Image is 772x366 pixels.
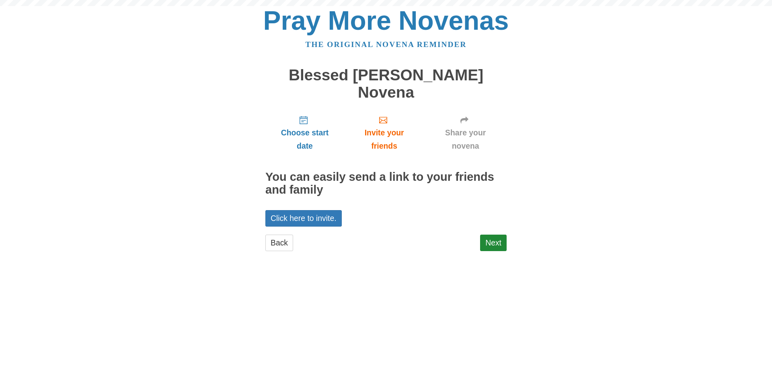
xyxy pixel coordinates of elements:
a: Choose start date [265,109,344,157]
a: Share your novena [424,109,507,157]
a: The original novena reminder [306,40,467,49]
span: Choose start date [273,126,336,153]
a: Click here to invite. [265,210,342,227]
a: Invite your friends [344,109,424,157]
span: Share your novena [432,126,499,153]
h2: You can easily send a link to your friends and family [265,171,507,196]
span: Invite your friends [352,126,416,153]
a: Pray More Novenas [263,6,509,35]
a: Next [480,235,507,251]
h1: Blessed [PERSON_NAME] Novena [265,67,507,101]
a: Back [265,235,293,251]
